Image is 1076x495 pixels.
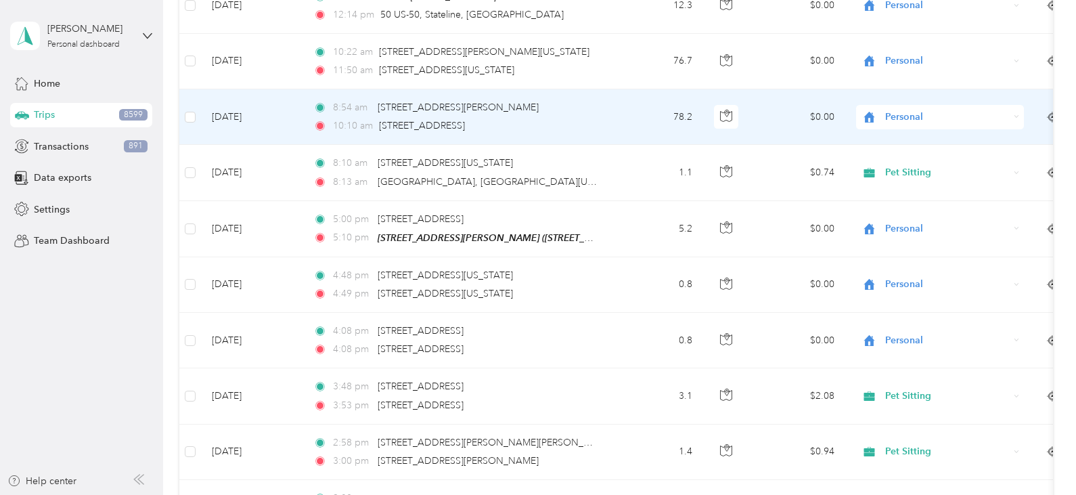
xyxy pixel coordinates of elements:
span: [STREET_ADDRESS][US_STATE] [378,157,513,169]
div: Personal dashboard [47,41,120,49]
span: Data exports [34,171,91,185]
span: [STREET_ADDRESS][PERSON_NAME] [378,455,539,467]
span: [STREET_ADDRESS][US_STATE] [379,64,514,76]
td: $0.74 [750,145,845,200]
td: 5.2 [614,201,703,257]
span: Team Dashboard [34,234,110,248]
span: 5:10 pm [333,230,372,245]
span: 5:00 pm [333,212,372,227]
span: [GEOGRAPHIC_DATA], [GEOGRAPHIC_DATA][US_STATE], [GEOGRAPHIC_DATA] [378,176,730,188]
td: 78.2 [614,89,703,145]
span: 8:10 am [333,156,372,171]
td: $0.00 [750,201,845,257]
span: 4:49 pm [333,286,372,301]
span: Personal [885,221,1009,236]
span: [STREET_ADDRESS] [379,120,465,131]
span: 8:13 am [333,175,372,190]
td: [DATE] [201,34,302,89]
span: 4:48 pm [333,268,372,283]
span: 3:53 pm [333,398,372,413]
span: [STREET_ADDRESS][US_STATE] [378,288,513,299]
span: Personal [885,277,1009,292]
td: 76.7 [614,34,703,89]
span: 8:54 am [333,100,372,115]
span: Pet Sitting [885,389,1009,404]
td: [DATE] [201,425,302,480]
td: $0.00 [750,313,845,368]
td: [DATE] [201,145,302,200]
span: 12:14 pm [333,7,374,22]
span: Home [34,77,60,91]
span: [STREET_ADDRESS][US_STATE] [378,270,513,281]
span: 2:58 pm [333,435,372,450]
span: Personal [885,110,1009,125]
span: 8599 [119,109,148,121]
span: 50 US-50, Stateline, [GEOGRAPHIC_DATA] [380,9,564,20]
span: Pet Sitting [885,444,1009,459]
td: $0.00 [750,257,845,313]
td: 0.8 [614,313,703,368]
span: Trips [34,108,55,122]
span: 891 [124,140,148,152]
span: 10:10 am [333,119,373,133]
span: 11:50 am [333,63,373,78]
span: [STREET_ADDRESS] [378,343,464,355]
td: 0.8 [614,257,703,313]
td: [DATE] [201,257,302,313]
td: 3.1 [614,368,703,424]
span: Personal [885,333,1009,348]
td: $0.94 [750,425,845,480]
span: 3:48 pm [333,379,372,394]
span: Transactions [34,139,89,154]
span: [STREET_ADDRESS][PERSON_NAME][PERSON_NAME] [378,437,614,448]
button: Help center [7,474,76,488]
span: Personal [885,53,1009,68]
td: $0.00 [750,89,845,145]
td: $0.00 [750,34,845,89]
span: [STREET_ADDRESS] [378,325,464,337]
span: 4:08 pm [333,342,372,357]
iframe: Everlance-gr Chat Button Frame [1000,419,1076,495]
span: [STREET_ADDRESS][PERSON_NAME] [378,102,539,113]
span: Pet Sitting [885,165,1009,180]
span: [STREET_ADDRESS][PERSON_NAME][US_STATE] [379,46,589,58]
td: $2.08 [750,368,845,424]
span: 4:08 pm [333,324,372,339]
span: 10:22 am [333,45,373,60]
td: 1.4 [614,425,703,480]
span: Settings [34,202,70,217]
span: 3:00 pm [333,454,372,469]
td: [DATE] [201,313,302,368]
td: [DATE] [201,368,302,424]
span: [STREET_ADDRESS] [378,213,464,225]
span: [STREET_ADDRESS] [378,381,464,392]
span: [STREET_ADDRESS][PERSON_NAME] ([STREET_ADDRESS]) [378,232,633,244]
td: [DATE] [201,201,302,257]
span: [STREET_ADDRESS] [378,400,464,411]
div: [PERSON_NAME] [47,22,132,36]
td: 1.1 [614,145,703,200]
td: [DATE] [201,89,302,145]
